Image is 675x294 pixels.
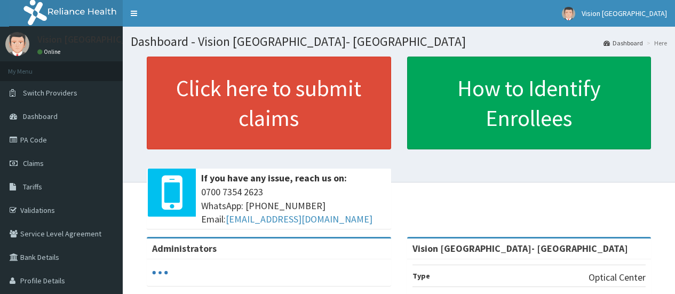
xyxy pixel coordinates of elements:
[37,48,63,55] a: Online
[562,7,575,20] img: User Image
[23,88,77,98] span: Switch Providers
[5,32,29,56] img: User Image
[201,185,386,226] span: 0700 7354 2623 WhatsApp: [PHONE_NUMBER] Email:
[603,38,643,47] a: Dashboard
[201,172,347,184] b: If you have any issue, reach us on:
[147,57,391,149] a: Click here to submit claims
[131,35,667,49] h1: Dashboard - Vision [GEOGRAPHIC_DATA]- [GEOGRAPHIC_DATA]
[589,271,646,284] p: Optical Center
[152,242,217,255] b: Administrators
[23,158,44,168] span: Claims
[412,271,430,281] b: Type
[152,265,168,281] svg: audio-loading
[644,38,667,47] li: Here
[407,57,652,149] a: How to Identify Enrollees
[23,182,42,192] span: Tariffs
[23,112,58,121] span: Dashboard
[412,242,628,255] strong: Vision [GEOGRAPHIC_DATA]- [GEOGRAPHIC_DATA]
[37,35,152,44] p: Vision [GEOGRAPHIC_DATA]
[582,9,667,18] span: Vision [GEOGRAPHIC_DATA]
[226,213,372,225] a: [EMAIL_ADDRESS][DOMAIN_NAME]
